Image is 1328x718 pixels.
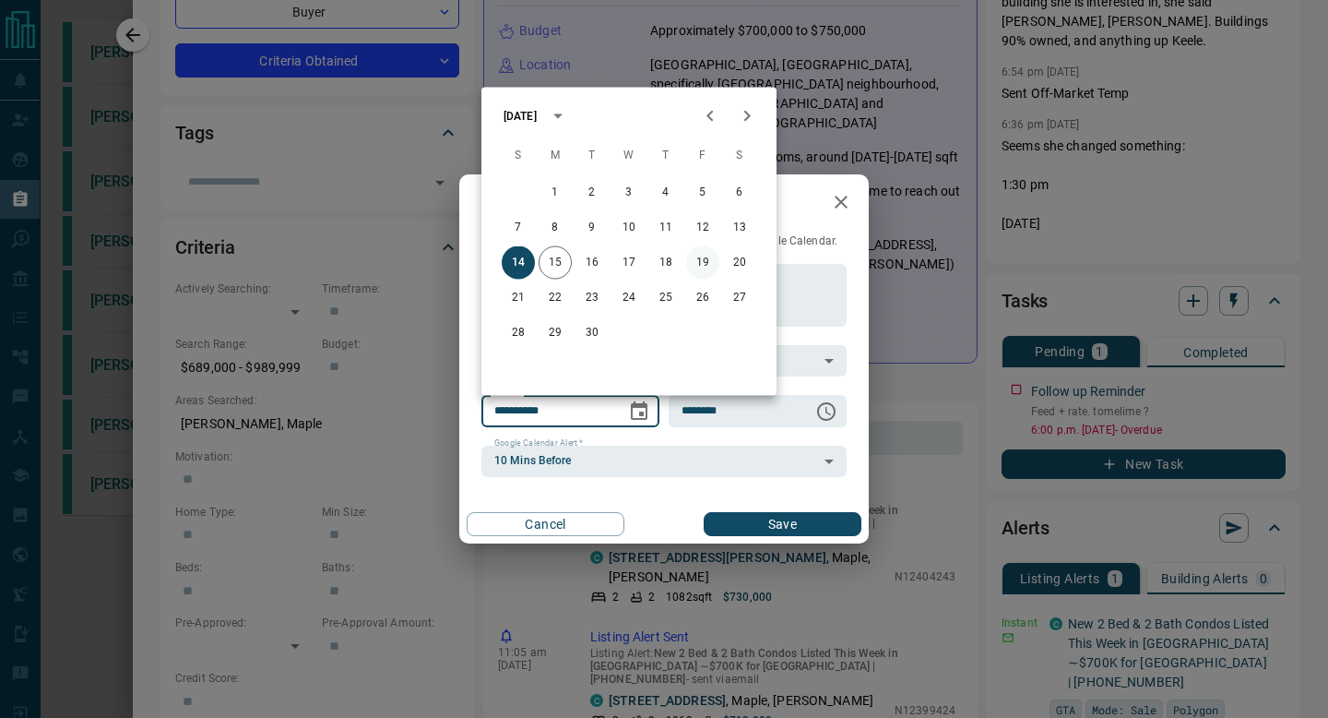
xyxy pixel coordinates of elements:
[808,393,845,430] button: Choose time, selected time is 6:00 PM
[575,138,609,174] span: Tuesday
[723,246,756,280] button: 20
[494,437,583,449] label: Google Calendar Alert
[723,211,756,245] button: 13
[539,176,572,209] button: 1
[649,211,682,245] button: 11
[575,246,609,280] button: 16
[575,211,609,245] button: 9
[502,138,535,174] span: Sunday
[612,211,646,245] button: 10
[539,138,572,174] span: Monday
[539,211,572,245] button: 8
[504,108,537,125] div: [DATE]
[539,246,572,280] button: 15
[612,176,646,209] button: 3
[612,138,646,174] span: Wednesday
[686,246,719,280] button: 19
[502,246,535,280] button: 14
[459,174,577,233] h2: Edit Task
[729,98,765,135] button: Next month
[686,138,719,174] span: Friday
[686,281,719,315] button: 26
[686,176,719,209] button: 5
[612,281,646,315] button: 24
[686,211,719,245] button: 12
[612,246,646,280] button: 17
[542,101,574,132] button: calendar view is open, switch to year view
[481,446,847,477] div: 10 Mins Before
[502,317,535,350] button: 28
[649,138,682,174] span: Thursday
[575,176,609,209] button: 2
[502,211,535,245] button: 7
[575,281,609,315] button: 23
[621,393,658,430] button: Choose date, selected date is Sep 14, 2025
[723,138,756,174] span: Saturday
[649,176,682,209] button: 4
[692,98,729,135] button: Previous month
[649,246,682,280] button: 18
[467,512,624,536] button: Cancel
[502,281,535,315] button: 21
[539,281,572,315] button: 22
[649,281,682,315] button: 25
[723,176,756,209] button: 6
[704,512,861,536] button: Save
[575,317,609,350] button: 30
[723,281,756,315] button: 27
[539,317,572,350] button: 29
